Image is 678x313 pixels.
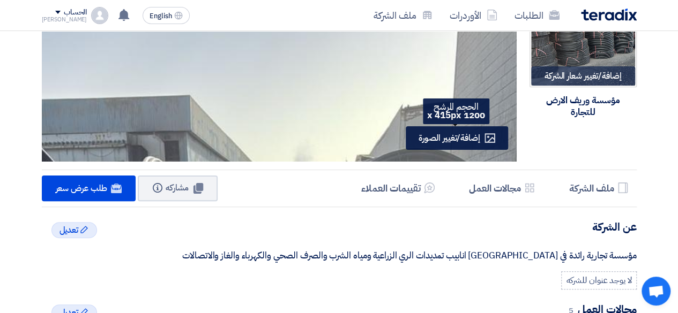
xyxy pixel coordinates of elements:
a: دردشة مفتوحة [642,277,670,306]
a: طلب عرض سعر [42,175,136,201]
div: إضافة/تغيير شعار الشركة [531,66,635,86]
div: مؤسسة وريف الارض للتجارة [530,95,637,118]
h4: عن الشركة [42,220,637,234]
span: تعديل [59,224,79,236]
span: مشاركه [166,181,189,194]
span: إضافة/تغيير الصورة [419,132,480,144]
div: الحجم المرشح [423,98,489,124]
a: ملف الشركة [365,3,441,28]
span: English [150,12,172,20]
div: الحساب [64,8,87,17]
button: مشاركه [138,175,218,201]
h5: تقييمات العملاء [361,182,421,194]
div: [PERSON_NAME] [42,17,87,22]
span: طلب عرض سعر [56,182,107,195]
a: الأوردرات [441,3,506,28]
strong: 1200 x 415px [427,109,485,122]
button: English [143,7,190,24]
img: profile_test.png [91,7,108,24]
a: الطلبات [506,3,568,28]
h5: مجالات العمل [469,182,521,194]
h5: ملف الشركة [569,182,614,194]
div: لا يوجد عنوان للشركه [561,271,636,289]
p: مؤسسة تجارية رائدة في [GEOGRAPHIC_DATA] انابيب تمديدات الري الزراعية ومياه الشرب والصرف الصحي وال... [42,249,637,263]
img: Teradix logo [581,9,637,21]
